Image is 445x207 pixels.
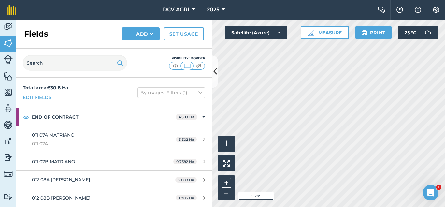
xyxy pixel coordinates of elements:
img: svg+xml;base64,PD94bWwgdmVyc2lvbj0iMS4wIiBlbmNvZGluZz0idXRmLTgiPz4KPCEtLSBHZW5lcmF0b3I6IEFkb2JlIE... [4,120,13,130]
span: 2025 [207,6,219,14]
img: svg+xml;base64,PHN2ZyB4bWxucz0iaHR0cDovL3d3dy53My5vcmcvMjAwMC9zdmciIHdpZHRoPSI1NiIgaGVpZ2h0PSI2MC... [4,87,13,97]
img: svg+xml;base64,PHN2ZyB4bWxucz0iaHR0cDovL3d3dy53My5vcmcvMjAwMC9zdmciIHdpZHRoPSIxOCIgaGVpZ2h0PSIyNC... [23,113,29,121]
button: Measure [301,26,349,39]
a: Set usage [164,27,204,40]
img: svg+xml;base64,PHN2ZyB4bWxucz0iaHR0cDovL3d3dy53My5vcmcvMjAwMC9zdmciIHdpZHRoPSIxOSIgaGVpZ2h0PSIyNC... [361,29,367,37]
input: Search [23,55,127,71]
img: svg+xml;base64,PHN2ZyB4bWxucz0iaHR0cDovL3d3dy53My5vcmcvMjAwMC9zdmciIHdpZHRoPSI1MCIgaGVpZ2h0PSI0MC... [171,63,179,69]
img: svg+xml;base64,PHN2ZyB4bWxucz0iaHR0cDovL3d3dy53My5vcmcvMjAwMC9zdmciIHdpZHRoPSIxOSIgaGVpZ2h0PSIyNC... [117,59,123,67]
img: svg+xml;base64,PD94bWwgdmVyc2lvbj0iMS4wIiBlbmNvZGluZz0idXRmLTgiPz4KPCEtLSBHZW5lcmF0b3I6IEFkb2JlIE... [4,104,13,113]
span: 1 [436,185,441,190]
img: svg+xml;base64,PHN2ZyB4bWxucz0iaHR0cDovL3d3dy53My5vcmcvMjAwMC9zdmciIHdpZHRoPSIxNCIgaGVpZ2h0PSIyNC... [128,30,132,38]
span: DCV AGRI [163,6,189,14]
img: Two speech bubbles overlapping with the left bubble in the forefront [378,7,385,13]
strong: END OF CONTRACT [32,108,176,126]
div: Visibility: Border [169,56,205,61]
a: 011 07A MATRIANO011 07A3.502 Ha [16,126,212,153]
a: 012 08A [PERSON_NAME]5.008 Ha [16,171,212,188]
button: Satellite (Azure) [225,26,287,39]
iframe: Intercom live chat [423,185,438,200]
span: 012 08A [PERSON_NAME] [32,177,90,183]
img: svg+xml;base64,PD94bWwgdmVyc2lvbj0iMS4wIiBlbmNvZGluZz0idXRmLTgiPz4KPCEtLSBHZW5lcmF0b3I6IEFkb2JlIE... [4,22,13,32]
button: Print [355,26,392,39]
img: svg+xml;base64,PD94bWwgdmVyc2lvbj0iMS4wIiBlbmNvZGluZz0idXRmLTgiPz4KPCEtLSBHZW5lcmF0b3I6IEFkb2JlIE... [422,26,435,39]
span: 25 ° C [405,26,416,39]
strong: 45.13 Ha [179,115,194,119]
button: – [222,188,231,197]
img: svg+xml;base64,PD94bWwgdmVyc2lvbj0iMS4wIiBlbmNvZGluZz0idXRmLTgiPz4KPCEtLSBHZW5lcmF0b3I6IEFkb2JlIE... [4,55,13,64]
img: svg+xml;base64,PD94bWwgdmVyc2lvbj0iMS4wIiBlbmNvZGluZz0idXRmLTgiPz4KPCEtLSBHZW5lcmF0b3I6IEFkb2JlIE... [4,194,13,200]
span: 1.706 Ha [176,195,197,200]
a: 012 08B [PERSON_NAME]1.706 Ha [16,189,212,207]
button: + [222,178,231,188]
img: svg+xml;base64,PHN2ZyB4bWxucz0iaHR0cDovL3d3dy53My5vcmcvMjAwMC9zdmciIHdpZHRoPSI1NiIgaGVpZ2h0PSI2MC... [4,71,13,81]
span: 5.008 Ha [175,177,197,183]
button: By usages, Filters (1) [137,87,205,98]
img: Four arrows, one pointing top left, one top right, one bottom right and the last bottom left [223,160,230,167]
button: i [218,136,235,152]
span: 3.502 Ha [176,137,197,142]
span: 012 08B [PERSON_NAME] [32,195,91,201]
img: svg+xml;base64,PHN2ZyB4bWxucz0iaHR0cDovL3d3dy53My5vcmcvMjAwMC9zdmciIHdpZHRoPSI1MCIgaGVpZ2h0PSI0MC... [195,63,203,69]
img: Ruler icon [308,29,314,36]
img: svg+xml;base64,PHN2ZyB4bWxucz0iaHR0cDovL3d3dy53My5vcmcvMjAwMC9zdmciIHdpZHRoPSI1MCIgaGVpZ2h0PSI0MC... [183,63,191,69]
h2: Fields [24,29,48,39]
img: fieldmargin Logo [7,5,16,15]
div: END OF CONTRACT45.13 Ha [16,108,212,126]
span: 0.7382 Ha [173,159,197,164]
strong: Total area : 530.8 Ha [23,85,68,91]
span: 011 07B MATRIANO [32,159,75,165]
a: 011 07B MATRIANO0.7382 Ha [16,153,212,170]
span: 011 07A MATRIANO [32,132,75,138]
span: 011 07A [32,140,154,147]
button: Add [122,27,160,40]
img: A question mark icon [396,7,404,13]
img: svg+xml;base64,PHN2ZyB4bWxucz0iaHR0cDovL3d3dy53My5vcmcvMjAwMC9zdmciIHdpZHRoPSIxNyIgaGVpZ2h0PSIxNy... [415,6,421,14]
a: Edit fields [23,94,51,101]
img: svg+xml;base64,PD94bWwgdmVyc2lvbj0iMS4wIiBlbmNvZGluZz0idXRmLTgiPz4KPCEtLSBHZW5lcmF0b3I6IEFkb2JlIE... [4,136,13,146]
img: A cog icon [432,7,440,13]
button: 25 °C [398,26,438,39]
span: i [225,140,227,148]
img: svg+xml;base64,PD94bWwgdmVyc2lvbj0iMS4wIiBlbmNvZGluZz0idXRmLTgiPz4KPCEtLSBHZW5lcmF0b3I6IEFkb2JlIE... [4,169,13,178]
img: svg+xml;base64,PHN2ZyB4bWxucz0iaHR0cDovL3d3dy53My5vcmcvMjAwMC9zdmciIHdpZHRoPSI1NiIgaGVpZ2h0PSI2MC... [4,38,13,48]
img: svg+xml;base64,PD94bWwgdmVyc2lvbj0iMS4wIiBlbmNvZGluZz0idXRmLTgiPz4KPCEtLSBHZW5lcmF0b3I6IEFkb2JlIE... [4,153,13,162]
